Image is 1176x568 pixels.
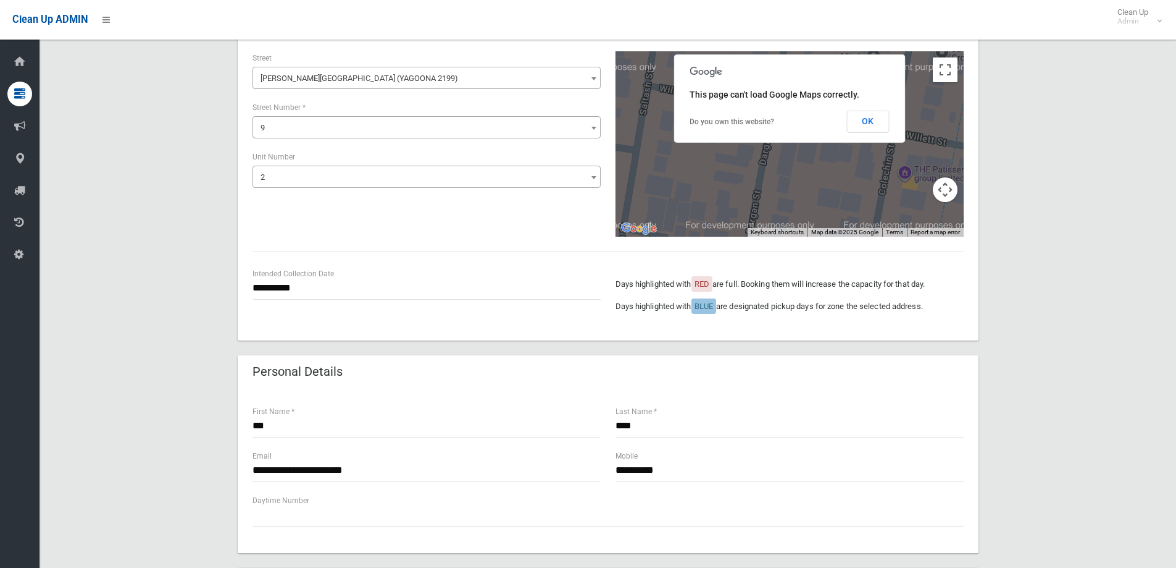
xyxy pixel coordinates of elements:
[694,279,709,289] span: RED
[694,302,713,311] span: BLUE
[846,111,889,133] button: OK
[933,57,957,82] button: Toggle fullscreen view
[256,169,598,186] span: 2
[619,221,659,237] img: Google
[690,90,859,100] span: This page can't load Google Maps correctly.
[261,172,265,182] span: 2
[690,117,774,126] a: Do you own this website?
[12,14,88,25] span: Clean Up ADMIN
[886,229,903,235] a: Terms (opens in new tab)
[933,177,957,202] button: Map camera controls
[238,360,357,384] header: Personal Details
[1117,17,1148,26] small: Admin
[615,277,964,292] p: Days highlighted with are full. Booking them will increase the capacity for that day.
[751,228,804,237] button: Keyboard shortcuts
[911,229,960,235] a: Report a map error
[811,229,878,235] span: Map data ©2025 Google
[252,166,601,188] span: 2
[619,221,659,237] a: Open this area in Google Maps (opens a new window)
[261,123,265,132] span: 9
[252,67,601,89] span: Willett Street (YAGOONA 2199)
[256,70,598,87] span: Willett Street (YAGOONA 2199)
[1111,7,1161,26] span: Clean Up
[252,116,601,138] span: 9
[256,119,598,137] span: 9
[615,299,964,314] p: Days highlighted with are designated pickup days for zone the selected address.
